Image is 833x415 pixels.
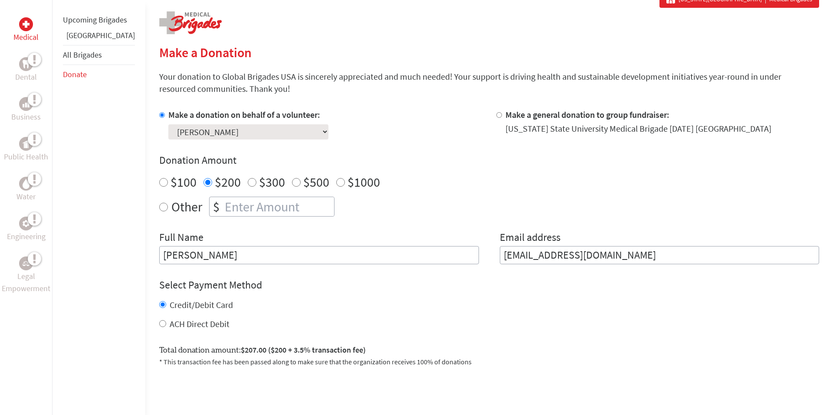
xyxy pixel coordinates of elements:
p: Dental [15,71,37,83]
label: $300 [259,174,285,190]
a: DentalDental [15,57,37,83]
label: Make a general donation to group fundraiser: [505,109,669,120]
div: Business [19,97,33,111]
div: Legal Empowerment [19,256,33,270]
a: WaterWater [16,177,36,203]
h4: Select Payment Method [159,278,819,292]
a: EngineeringEngineering [7,217,46,243]
img: Medical [23,21,30,28]
a: MedicalMedical [13,17,39,43]
a: BusinessBusiness [11,97,41,123]
a: Donate [63,69,87,79]
label: Full Name [159,230,203,246]
div: [US_STATE] State University Medical Brigade [DATE] [GEOGRAPHIC_DATA] [505,123,771,135]
h4: Donation Amount [159,153,819,167]
li: Upcoming Brigades [63,10,135,29]
img: Water [23,178,30,188]
span: $207.00 ($200 + 3.5% transaction fee) [241,345,366,355]
img: Public Health [23,139,30,148]
img: Engineering [23,220,30,227]
label: Total donation amount: [159,344,366,357]
label: ACH Direct Debit [170,318,230,329]
p: Public Health [4,151,48,163]
input: Enter Full Name [159,246,479,264]
a: All Brigades [63,50,102,60]
div: $ [210,197,223,216]
iframe: reCAPTCHA [159,377,291,411]
div: Dental [19,57,33,71]
label: Other [171,197,202,217]
p: Engineering [7,230,46,243]
label: $200 [215,174,241,190]
p: Business [11,111,41,123]
div: Medical [19,17,33,31]
a: Upcoming Brigades [63,15,127,25]
p: Medical [13,31,39,43]
p: Your donation to Global Brigades USA is sincerely appreciated and much needed! Your support is dr... [159,71,819,95]
div: Water [19,177,33,191]
p: Water [16,191,36,203]
img: Business [23,101,30,107]
a: Legal EmpowermentLegal Empowerment [2,256,50,295]
label: $100 [171,174,197,190]
img: Dental [23,60,30,68]
label: $500 [303,174,329,190]
label: $1000 [348,174,380,190]
p: * This transaction fee has been passed along to make sure that the organization receives 100% of ... [159,357,819,367]
label: Credit/Debit Card [170,299,233,310]
li: Guatemala [63,29,135,45]
a: [GEOGRAPHIC_DATA] [66,30,135,40]
p: Legal Empowerment [2,270,50,295]
input: Enter Amount [223,197,334,216]
img: Legal Empowerment [23,261,30,266]
input: Your Email [500,246,820,264]
h2: Make a Donation [159,45,819,60]
div: Engineering [19,217,33,230]
label: Email address [500,230,561,246]
label: Make a donation on behalf of a volunteer: [168,109,320,120]
img: logo-medical.png [159,11,222,34]
a: Public HealthPublic Health [4,137,48,163]
li: All Brigades [63,45,135,65]
li: Donate [63,65,135,84]
div: Public Health [19,137,33,151]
